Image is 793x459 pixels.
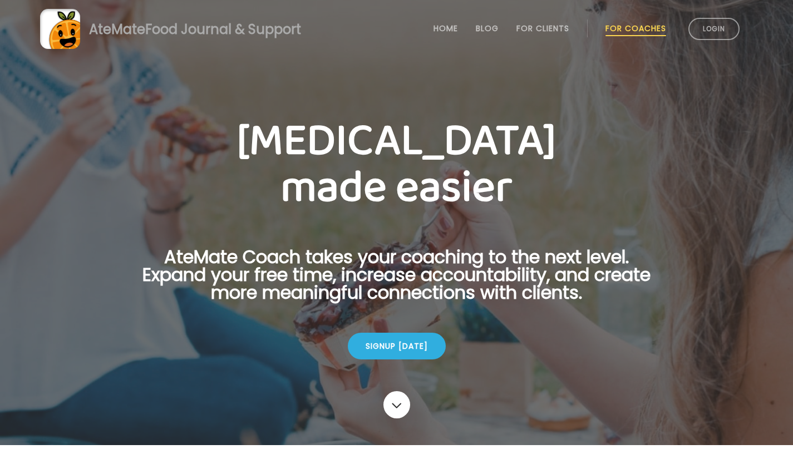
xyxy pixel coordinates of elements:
[516,24,569,33] a: For Clients
[125,118,668,211] h1: [MEDICAL_DATA] made easier
[688,18,740,40] a: Login
[605,24,666,33] a: For Coaches
[125,248,668,315] p: AteMate Coach takes your coaching to the next level. Expand your free time, increase accountabili...
[434,24,458,33] a: Home
[40,9,753,49] a: AteMateFood Journal & Support
[348,333,446,359] div: Signup [DATE]
[476,24,499,33] a: Blog
[145,20,301,38] span: Food Journal & Support
[80,19,301,39] div: AteMate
